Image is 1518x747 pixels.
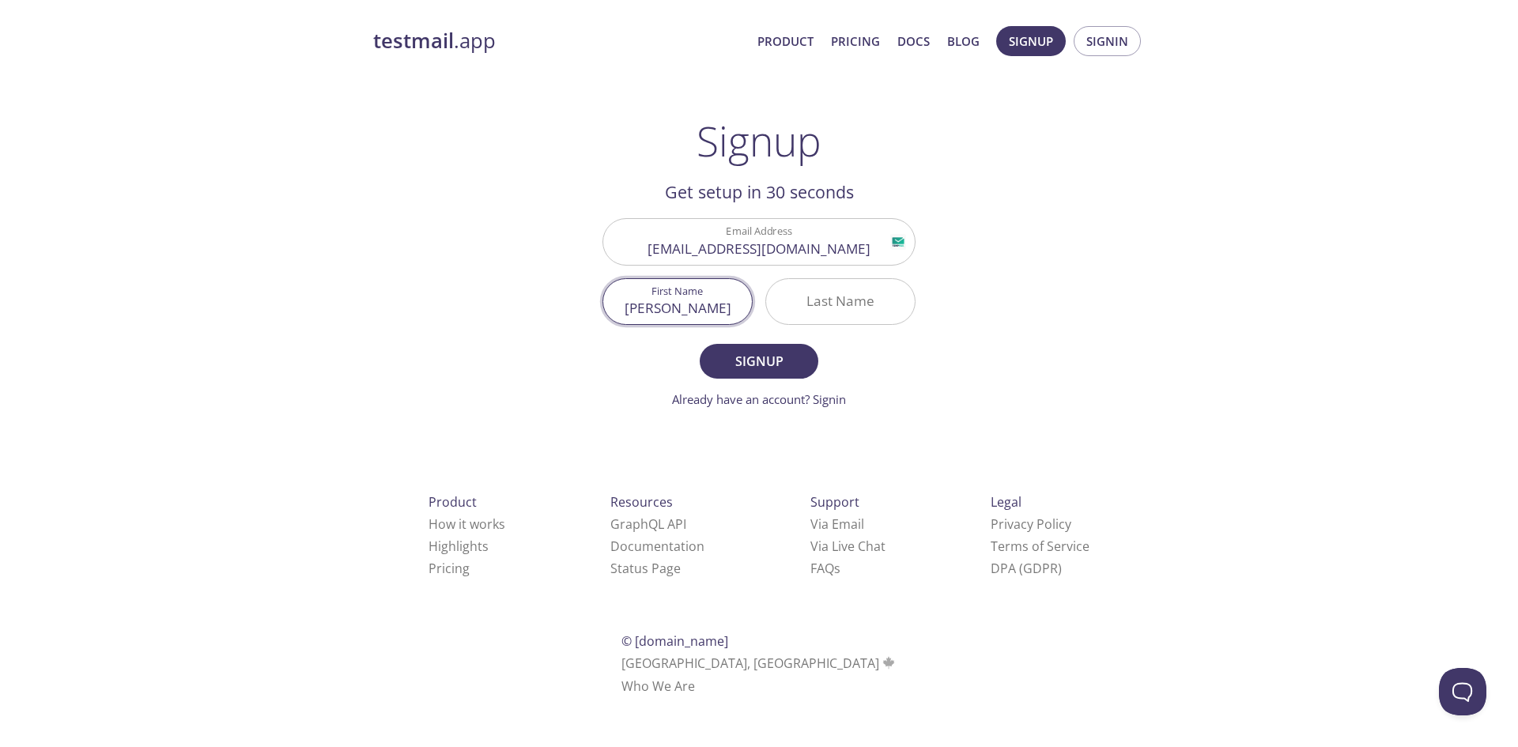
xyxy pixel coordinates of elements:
[610,515,686,533] a: GraphQL API
[429,515,505,533] a: How it works
[1086,31,1128,51] span: Signin
[831,31,880,51] a: Pricing
[429,560,470,577] a: Pricing
[602,179,916,206] h2: Get setup in 30 seconds
[810,515,864,533] a: Via Email
[429,493,477,511] span: Product
[1439,668,1486,715] iframe: Help Scout Beacon - Open
[991,515,1071,533] a: Privacy Policy
[621,677,695,695] a: Who We Are
[717,350,801,372] span: Signup
[373,27,454,55] strong: testmail
[991,493,1021,511] span: Legal
[996,26,1066,56] button: Signup
[610,538,704,555] a: Documentation
[897,31,930,51] a: Docs
[697,117,821,164] h1: Signup
[810,493,859,511] span: Support
[947,31,980,51] a: Blog
[373,28,745,55] a: testmail.app
[810,538,885,555] a: Via Live Chat
[810,560,840,577] a: FAQ
[429,538,489,555] a: Highlights
[700,344,818,379] button: Signup
[991,560,1062,577] a: DPA (GDPR)
[1074,26,1141,56] button: Signin
[672,391,846,407] a: Already have an account? Signin
[1009,31,1053,51] span: Signup
[621,655,897,672] span: [GEOGRAPHIC_DATA], [GEOGRAPHIC_DATA]
[610,493,673,511] span: Resources
[991,538,1089,555] a: Terms of Service
[621,632,728,650] span: © [DOMAIN_NAME]
[834,560,840,577] span: s
[610,560,681,577] a: Status Page
[757,31,814,51] a: Product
